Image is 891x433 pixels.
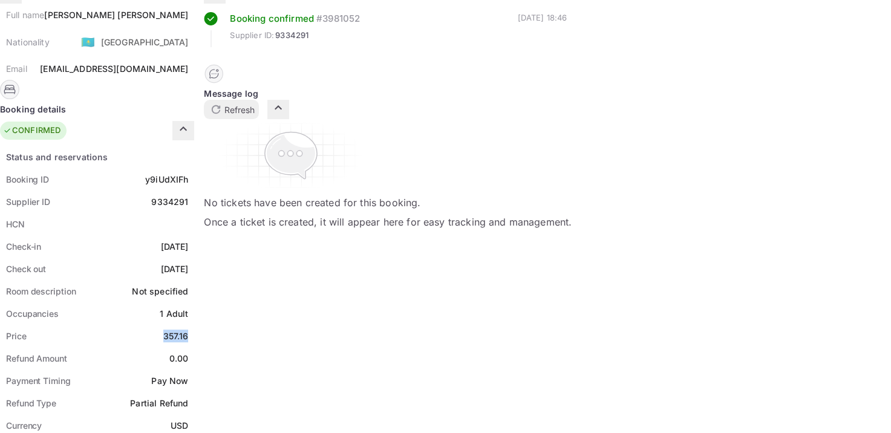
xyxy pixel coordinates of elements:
[6,374,71,387] div: Payment Timing
[171,419,188,432] div: USD
[3,125,60,137] div: CONFIRMED
[151,374,188,387] div: Pay Now
[275,30,308,42] span: 9334291
[6,218,25,230] div: HCN
[316,12,360,26] div: # 3981052
[6,8,44,21] div: Full name
[6,330,27,342] div: Price
[6,397,56,409] div: Refund Type
[130,397,188,409] div: Partial Refund
[6,173,49,186] div: Booking ID
[160,307,188,320] div: 1 Adult
[6,285,76,298] div: Room description
[6,352,67,365] div: Refund Amount
[40,62,188,75] div: [EMAIL_ADDRESS][DOMAIN_NAME]
[6,262,46,275] div: Check out
[517,12,567,47] div: [DATE] 18:46
[6,195,50,208] div: Supplier ID
[6,62,27,75] div: Email
[163,330,189,342] div: 357.16
[204,87,572,100] div: Message log
[145,173,188,186] div: y9iUdXIFh
[6,419,42,432] div: Currency
[230,12,314,26] div: Booking confirmed
[151,195,188,208] div: 9334291
[224,103,254,116] p: Refresh
[101,36,189,48] div: [GEOGRAPHIC_DATA]
[6,36,50,48] div: Nationality
[204,100,259,119] button: Refresh
[169,352,189,365] div: 0.00
[204,215,572,229] p: Once a ticket is created, it will appear here for easy tracking and management.
[161,240,189,253] div: [DATE]
[6,240,41,253] div: Check-in
[132,285,188,298] div: Not specified
[204,195,572,210] p: No tickets have been created for this booking.
[161,262,189,275] div: [DATE]
[6,307,59,320] div: Occupancies
[44,8,188,21] div: [PERSON_NAME] [PERSON_NAME]
[6,151,108,163] div: Status and reservations
[81,31,95,53] span: United States
[230,30,274,42] span: Supplier ID:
